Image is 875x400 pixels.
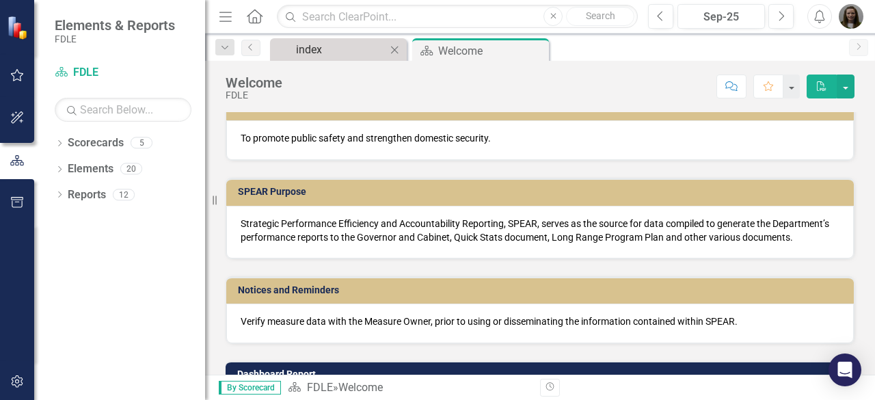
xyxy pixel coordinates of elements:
[586,10,615,21] span: Search
[68,161,113,177] a: Elements
[277,5,638,29] input: Search ClearPoint...
[68,135,124,151] a: Scorecards
[307,381,333,394] a: FDLE
[68,187,106,203] a: Reports
[219,381,281,395] span: By Scorecard
[120,163,142,175] div: 20
[55,65,191,81] a: FDLE
[226,75,282,90] div: Welcome
[238,285,847,295] h3: Notices and Reminders
[682,9,760,25] div: Sep-25
[131,137,152,149] div: 5
[55,34,175,44] small: FDLE
[241,131,839,145] p: To promote public safety and strengthen domestic security.
[338,381,383,394] div: Welcome
[237,369,848,379] h3: Dashboard Report
[273,41,386,58] a: index
[241,316,738,327] span: Verify measure data with the Measure Owner, prior to using or disseminating the information conta...
[55,17,175,34] span: Elements & Reports
[288,380,530,396] div: »
[839,4,863,29] img: Meghann Miller
[226,90,282,101] div: FDLE
[296,41,386,58] div: index
[677,4,765,29] button: Sep-25
[7,16,31,40] img: ClearPoint Strategy
[55,98,191,122] input: Search Below...
[241,217,839,244] p: Strategic Performance Efficiency and Accountability Reporting, SPEAR, serves as the source for da...
[113,189,135,200] div: 12
[438,42,546,59] div: Welcome
[566,7,634,26] button: Search
[829,354,861,386] div: Open Intercom Messenger
[238,187,847,197] h3: SPEAR Purpose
